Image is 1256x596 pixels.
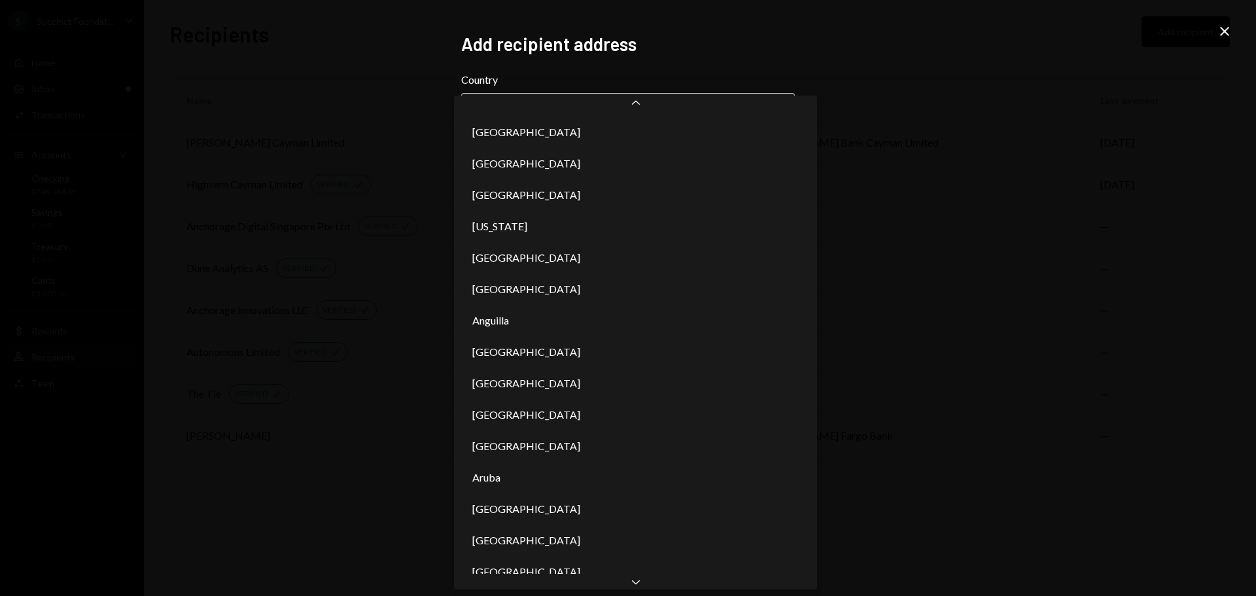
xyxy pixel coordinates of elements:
[461,31,795,57] h2: Add recipient address
[472,438,580,454] span: [GEOGRAPHIC_DATA]
[472,344,580,360] span: [GEOGRAPHIC_DATA]
[472,250,580,266] span: [GEOGRAPHIC_DATA]
[472,376,580,391] span: [GEOGRAPHIC_DATA]
[472,281,580,297] span: [GEOGRAPHIC_DATA]
[472,501,580,517] span: [GEOGRAPHIC_DATA]
[461,93,795,130] button: Country
[472,564,580,580] span: [GEOGRAPHIC_DATA]
[472,187,580,203] span: [GEOGRAPHIC_DATA]
[472,470,500,485] span: Aruba
[472,156,580,171] span: [GEOGRAPHIC_DATA]
[472,407,580,423] span: [GEOGRAPHIC_DATA]
[472,124,580,140] span: [GEOGRAPHIC_DATA]
[472,219,527,234] span: [US_STATE]
[472,533,580,548] span: [GEOGRAPHIC_DATA]
[461,72,795,88] label: Country
[472,313,509,328] span: Anguilla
